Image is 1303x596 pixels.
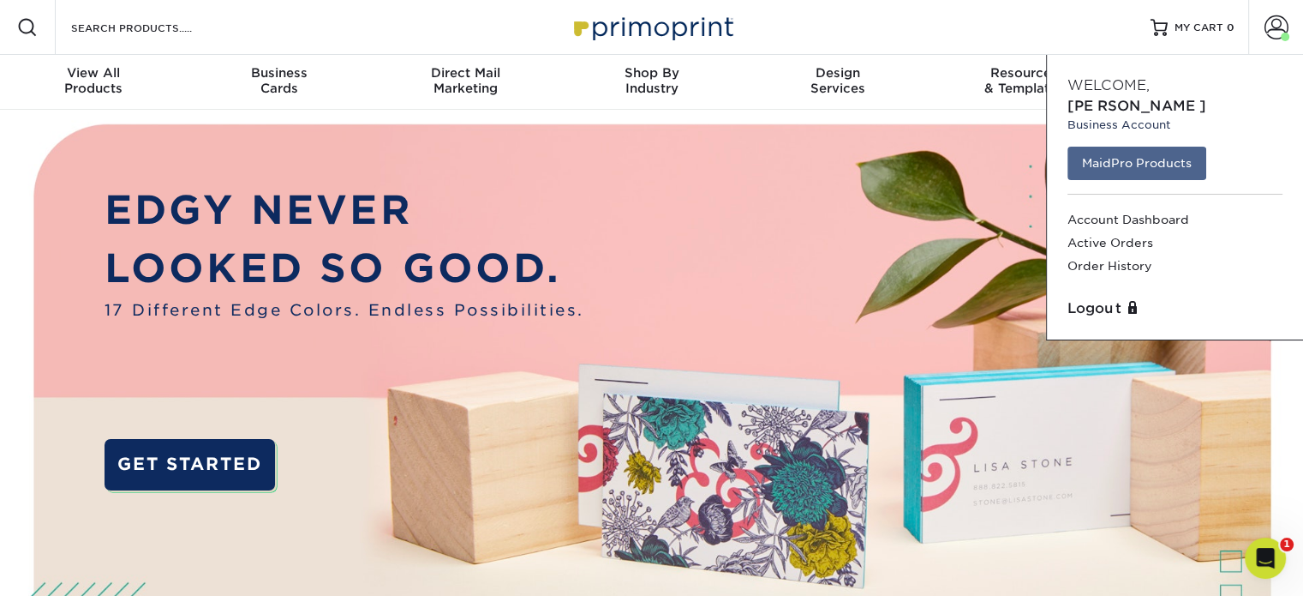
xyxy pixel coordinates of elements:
a: MaidPro Products [1067,147,1206,179]
span: Welcome, [1067,77,1150,93]
div: Industry [559,65,744,96]
span: 0 [1227,21,1234,33]
span: Direct Mail [373,65,559,81]
p: EDGY NEVER [105,181,584,239]
span: 1 [1280,538,1294,551]
a: Resources& Templates [930,55,1116,110]
small: Business Account [1067,117,1282,133]
div: Marketing [373,65,559,96]
div: & Templates [930,65,1116,96]
span: Design [744,65,930,81]
div: Services [744,65,930,96]
div: Cards [186,65,372,96]
a: GET STARTED [105,439,275,491]
span: Resources [930,65,1116,81]
span: 17 Different Edge Colors. Endless Possibilities. [105,298,584,322]
a: Order History [1067,255,1282,278]
span: Shop By [559,65,744,81]
img: Primoprint [566,9,738,45]
a: DesignServices [744,55,930,110]
a: Direct MailMarketing [373,55,559,110]
p: LOOKED SO GOOD. [105,239,584,298]
span: MY CART [1174,21,1223,35]
input: SEARCH PRODUCTS..... [69,17,236,38]
a: Account Dashboard [1067,208,1282,232]
iframe: Intercom live chat [1245,538,1286,579]
a: Active Orders [1067,232,1282,255]
span: Business [186,65,372,81]
a: Logout [1067,298,1282,319]
a: Shop ByIndustry [559,55,744,110]
a: BusinessCards [186,55,372,110]
span: [PERSON_NAME] [1067,98,1206,114]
